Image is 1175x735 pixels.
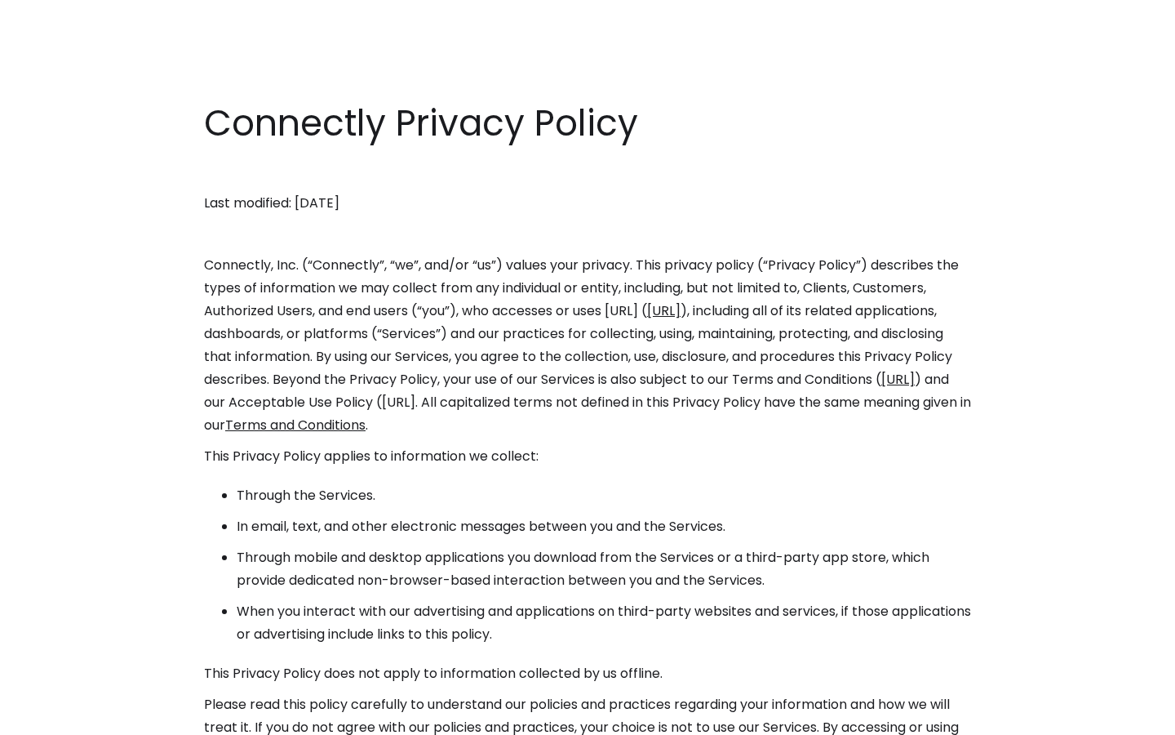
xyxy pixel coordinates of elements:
[225,416,366,434] a: Terms and Conditions
[881,370,915,389] a: [URL]
[204,254,971,437] p: Connectly, Inc. (“Connectly”, “we”, and/or “us”) values your privacy. This privacy policy (“Priva...
[204,192,971,215] p: Last modified: [DATE]
[237,515,971,538] li: In email, text, and other electronic messages between you and the Services.
[33,706,98,729] ul: Language list
[204,98,971,149] h1: Connectly Privacy Policy
[16,705,98,729] aside: Language selected: English
[237,546,971,592] li: Through mobile and desktop applications you download from the Services or a third-party app store...
[237,600,971,646] li: When you interact with our advertising and applications on third-party websites and services, if ...
[204,445,971,468] p: This Privacy Policy applies to information we collect:
[204,161,971,184] p: ‍
[204,662,971,685] p: This Privacy Policy does not apply to information collected by us offline.
[647,301,681,320] a: [URL]
[237,484,971,507] li: Through the Services.
[204,223,971,246] p: ‍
